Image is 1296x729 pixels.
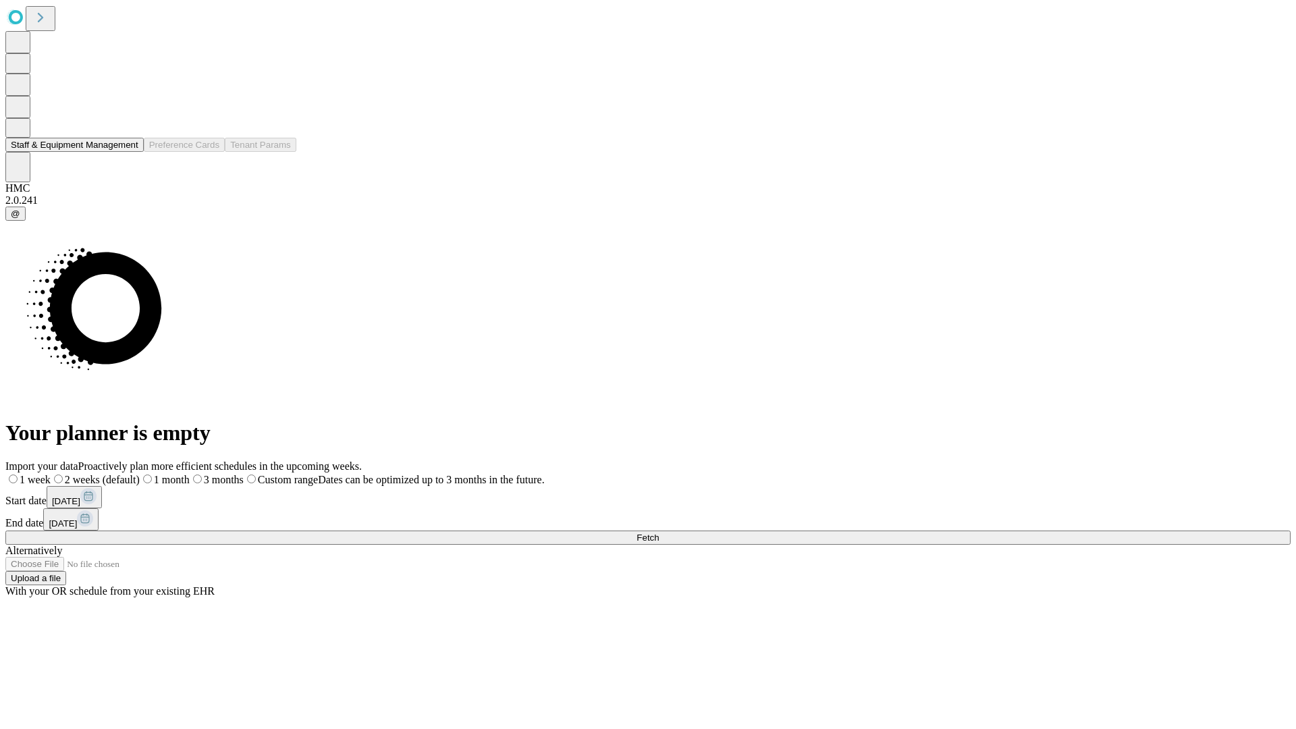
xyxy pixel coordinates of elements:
span: @ [11,209,20,219]
span: 2 weeks (default) [65,474,140,485]
div: Start date [5,486,1291,508]
input: 1 week [9,475,18,483]
span: Dates can be optimized up to 3 months in the future. [318,474,544,485]
span: 1 week [20,474,51,485]
input: 3 months [193,475,202,483]
span: Import your data [5,460,78,472]
input: 2 weeks (default) [54,475,63,483]
button: [DATE] [43,508,99,531]
span: 3 months [204,474,244,485]
span: Fetch [637,533,659,543]
button: @ [5,207,26,221]
button: Upload a file [5,571,66,585]
button: Preference Cards [144,138,225,152]
span: Custom range [258,474,318,485]
div: End date [5,508,1291,531]
span: [DATE] [52,496,80,506]
div: HMC [5,182,1291,194]
div: 2.0.241 [5,194,1291,207]
span: 1 month [154,474,190,485]
span: Alternatively [5,545,62,556]
h1: Your planner is empty [5,421,1291,446]
button: Tenant Params [225,138,296,152]
button: Fetch [5,531,1291,545]
button: [DATE] [47,486,102,508]
input: Custom rangeDates can be optimized up to 3 months in the future. [247,475,256,483]
input: 1 month [143,475,152,483]
span: With your OR schedule from your existing EHR [5,585,215,597]
span: Proactively plan more efficient schedules in the upcoming weeks. [78,460,362,472]
span: [DATE] [49,518,77,529]
button: Staff & Equipment Management [5,138,144,152]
